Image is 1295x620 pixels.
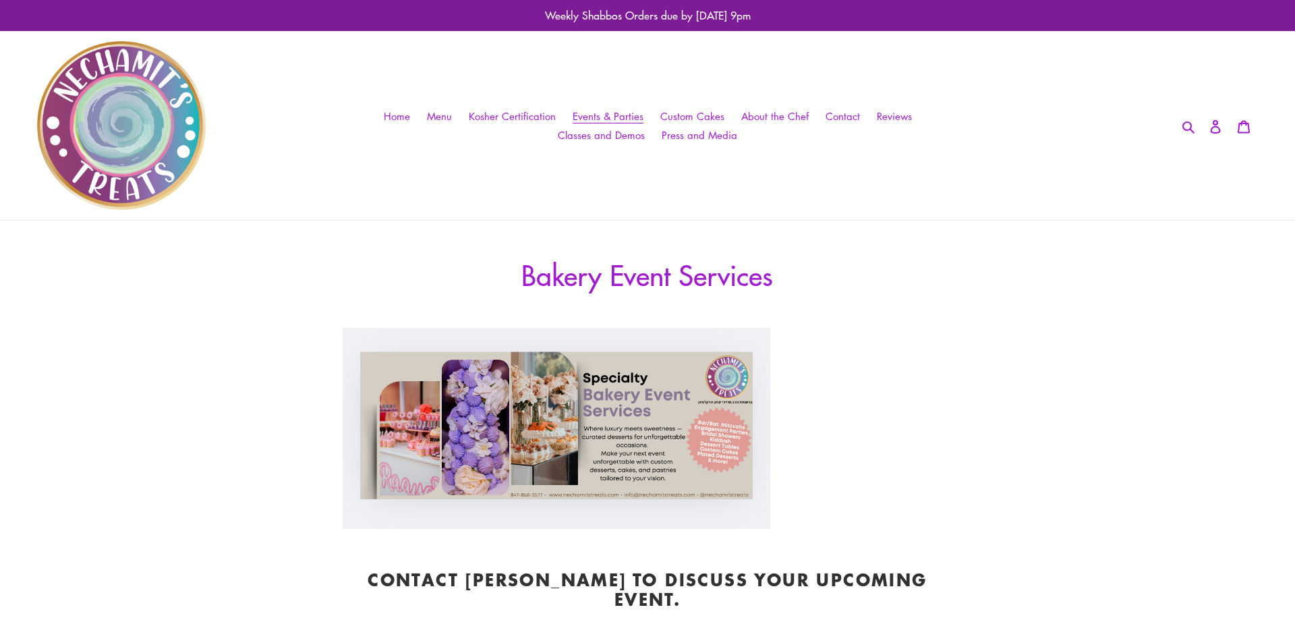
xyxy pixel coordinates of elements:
[660,109,724,123] span: Custom Cakes
[735,107,815,126] a: About the Chef
[877,109,912,123] span: Reviews
[741,109,809,123] span: About the Chef
[427,109,452,123] span: Menu
[368,567,927,611] strong: Contact [PERSON_NAME] to discuss your upcoming event.
[566,107,650,126] a: Events & Parties
[384,109,410,123] span: Home
[662,128,737,142] span: Press and Media
[377,107,417,126] a: Home
[655,125,744,145] a: Press and Media
[573,109,643,123] span: Events & Parties
[870,107,919,126] a: Reviews
[551,125,652,145] a: Classes and Demos
[558,128,645,142] span: Classes and Demos
[37,41,206,210] img: Nechamit&#39;s Treats
[420,107,459,126] a: Menu
[343,258,952,291] h1: Bakery Event Services
[826,109,860,123] span: Contact
[819,107,867,126] a: Contact
[462,107,563,126] a: Kosher Certification
[469,109,556,123] span: Kosher Certification
[654,107,731,126] a: Custom Cakes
